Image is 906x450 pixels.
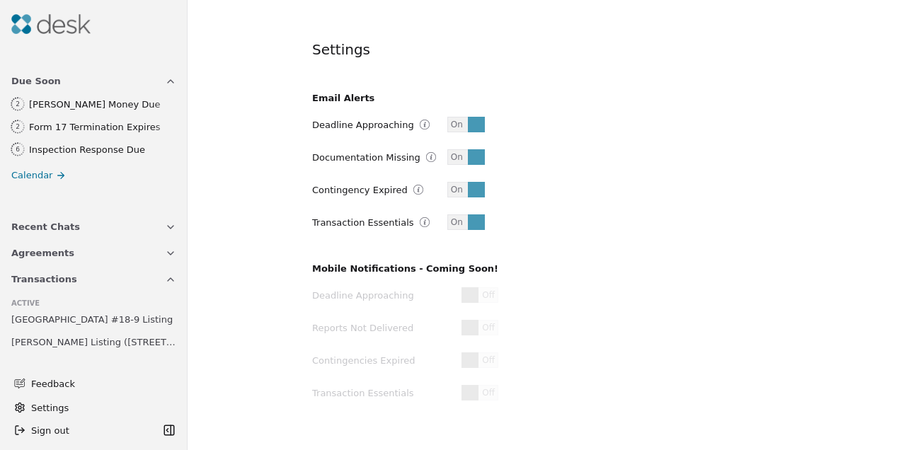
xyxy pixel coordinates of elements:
span: On [447,183,466,197]
span: [GEOGRAPHIC_DATA] #18-9 Listing [11,312,173,327]
h3: Email Alerts [312,91,484,105]
button: Sign out [8,419,159,442]
label: Documentation Missing [312,153,420,162]
img: Desk [11,14,91,34]
span: Calendar [11,168,52,183]
span: Feedback [31,376,168,391]
h3: Mobile Notifications - Coming Soon! [312,261,498,276]
label: Deadline Approaching [312,120,414,129]
span: On [447,215,466,229]
span: Transactions [11,272,77,287]
button: Transactions [3,266,185,292]
label: Transaction Essentials [312,218,414,227]
h4: Settings [312,40,370,59]
div: 6 [16,144,20,155]
span: [PERSON_NAME] Listing ([STREET_ADDRESS]) [11,335,176,350]
button: Agreements [3,240,185,266]
div: Form 17 Termination Expires [29,120,176,134]
button: Feedback [6,371,176,396]
div: Inspection Response Due [29,142,176,157]
div: [PERSON_NAME] Money Due [29,97,176,112]
span: On [447,117,466,132]
div: 2 [16,122,20,132]
span: Sign out [31,423,69,438]
button: Due Soon [3,68,185,94]
span: Agreements [11,246,74,260]
span: Due Soon [11,74,61,88]
div: 2 [16,99,20,110]
a: Calendar [3,165,185,185]
div: Active [11,298,176,309]
button: Recent Chats [3,214,185,240]
button: Settings [8,396,179,419]
label: Contingency Expired [312,185,408,195]
span: Settings [31,400,69,415]
a: 6Inspection Response Due [2,139,181,159]
a: 2[PERSON_NAME] Money Due [2,94,181,114]
span: Recent Chats [11,219,80,234]
span: On [447,150,466,164]
a: 2Form 17 Termination Expires [2,117,181,137]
